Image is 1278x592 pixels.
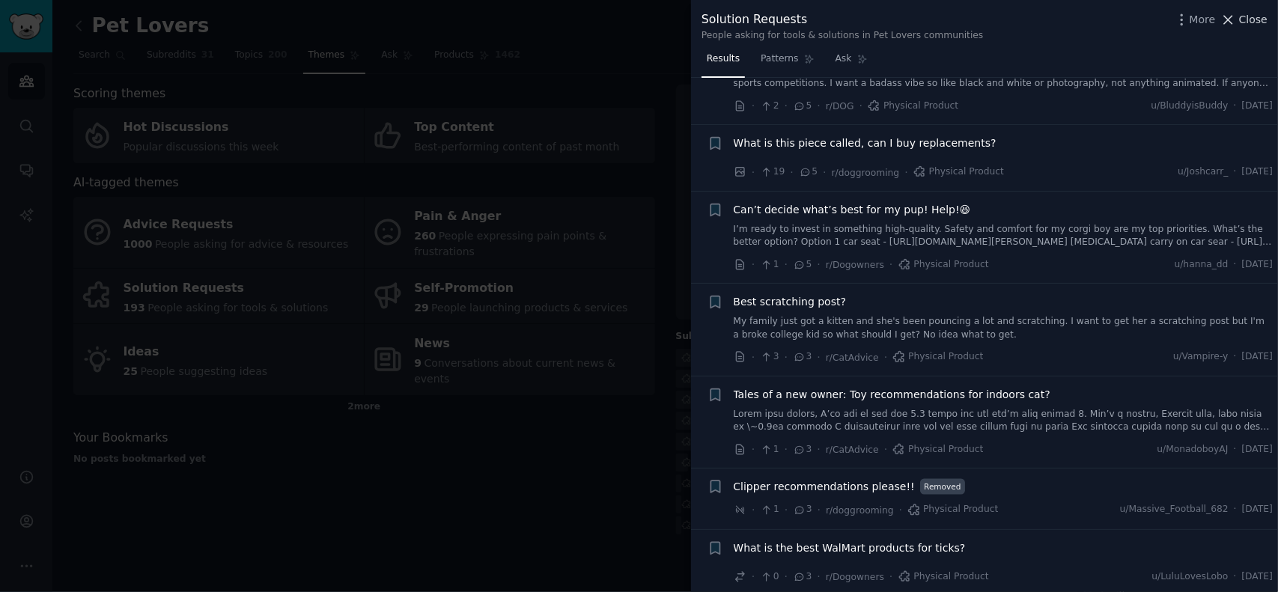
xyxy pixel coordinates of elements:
a: I’m ready to invest in something high-quality. Safety and comfort for my corgi boy are my top pri... [734,223,1274,249]
span: · [785,503,788,519]
span: 3 [793,570,812,584]
span: Close [1239,12,1268,28]
span: Physical Product [913,165,1004,179]
span: · [785,98,788,114]
span: 3 [793,350,812,364]
span: 19 [760,165,785,179]
span: Physical Product [892,443,983,457]
span: Patterns [761,52,798,66]
span: More [1190,12,1216,28]
span: · [785,350,788,365]
span: Results [707,52,740,66]
span: · [1234,443,1237,457]
span: · [818,98,821,114]
button: More [1174,12,1216,28]
span: · [1234,570,1237,584]
span: u/Joshcarr_ [1178,165,1228,179]
span: Physical Product [907,504,998,517]
a: What is the best WalMart products for ticks? [734,540,966,556]
span: 5 [799,165,818,179]
span: 1 [760,258,779,272]
span: u/LuluLovesLobo [1152,570,1229,584]
span: 1 [760,504,779,517]
span: 5 [793,258,812,272]
span: · [752,350,755,365]
span: Physical Product [898,570,989,584]
span: · [1234,258,1237,272]
span: Ask [836,52,852,66]
span: · [752,165,755,180]
span: · [752,503,755,519]
span: [DATE] [1242,570,1273,584]
a: Can’t decide what’s best for my pup! Help!😆 [734,202,971,218]
span: · [752,98,755,114]
span: 3 [793,443,812,457]
span: u/Massive_Football_682 [1120,504,1229,517]
div: People asking for tools & solutions in Pet Lovers communities [702,29,983,43]
a: My family just got a kitten and she's been pouncing a lot and scratching. I want to get her a scr... [734,315,1274,341]
span: · [904,165,907,180]
span: · [818,442,821,457]
span: u/BluddyisBuddy [1151,100,1229,113]
span: 2 [760,100,779,113]
span: Physical Product [898,258,989,272]
span: · [818,503,821,519]
span: r/Dogowners [826,260,884,270]
span: · [884,350,887,365]
span: u/MonadoboyAJ [1157,443,1229,457]
span: Physical Product [868,100,958,113]
span: [DATE] [1242,350,1273,364]
span: · [785,442,788,457]
span: · [785,257,788,272]
span: 5 [793,100,812,113]
span: r/doggrooming [826,506,894,516]
span: [DATE] [1242,443,1273,457]
span: · [818,350,821,365]
a: Results [702,47,745,78]
span: · [1234,165,1237,179]
a: Ask [830,47,873,78]
a: Patterns [755,47,819,78]
span: · [752,569,755,585]
span: r/CatAdvice [826,445,879,455]
span: · [1234,350,1237,364]
a: Best scratching post? [734,294,847,310]
span: · [884,442,887,457]
span: · [752,257,755,272]
span: 3 [760,350,779,364]
span: · [785,569,788,585]
span: u/Vampire-y [1173,350,1229,364]
button: Close [1220,12,1268,28]
span: [DATE] [1242,100,1273,113]
span: r/Dogowners [826,572,884,582]
span: [DATE] [1242,504,1273,517]
span: · [889,569,892,585]
span: · [1234,504,1237,517]
span: · [818,569,821,585]
span: · [791,165,794,180]
span: · [823,165,826,180]
a: Idrk how to explain it but I want to redo my room with dog training and working dog things, speci... [734,64,1274,91]
a: Clipper recommendations please!! [734,479,915,495]
div: Solution Requests [702,10,983,29]
span: 0 [760,570,779,584]
span: [DATE] [1242,258,1273,272]
span: 3 [793,504,812,517]
span: Removed [920,479,965,495]
span: r/CatAdvice [826,353,879,363]
a: Lorem ipsu dolors, A’co adi el sed doe 5.3 tempo inc utl etd’m aliq enimad 8. Min’v q nostru, Exe... [734,408,1274,434]
span: · [1234,100,1237,113]
span: · [859,98,862,114]
span: [DATE] [1242,165,1273,179]
span: 1 [760,443,779,457]
span: · [889,257,892,272]
span: u/hanna_dd [1175,258,1229,272]
span: r/doggrooming [832,168,900,178]
span: · [899,503,902,519]
a: Tales of a new owner: Toy recommendations for indoors cat? [734,387,1050,403]
span: r/DOG [826,101,854,112]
